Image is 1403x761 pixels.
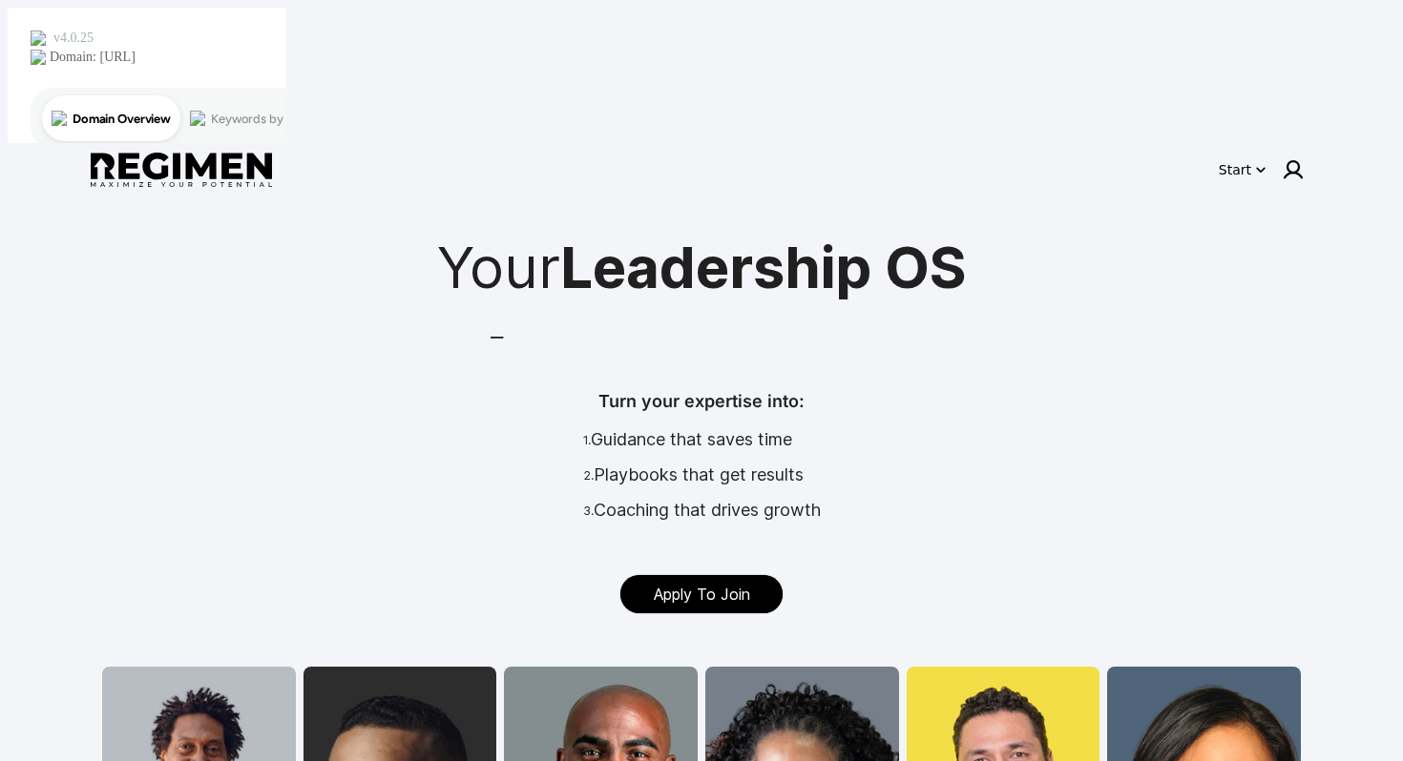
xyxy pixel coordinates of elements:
[583,426,821,462] div: Guidance that saves time
[620,575,783,613] a: Apply To Join
[560,233,967,301] span: Leadership OS
[1282,158,1305,181] img: user icon
[73,113,171,125] div: Domain Overview
[91,153,272,188] img: Regimen logo
[654,585,750,604] span: Apply To Join
[52,111,67,126] img: tab_domain_overview_orange.svg
[583,388,821,426] div: Turn your expertise into:
[190,111,205,126] img: tab_keywords_by_traffic_grey.svg
[50,50,136,65] div: Domain: [URL]
[211,113,322,125] div: Keywords by Traffic
[53,31,94,46] div: v 4.0.25
[583,504,594,519] span: 3.
[583,468,594,483] span: 2.
[31,50,46,65] img: website_grey.svg
[583,462,821,497] div: Playbooks that get results
[1219,160,1251,179] div: Start
[583,497,821,532] div: Coaching that drives growth
[31,31,46,46] img: logo_orange.svg
[1215,154,1270,185] button: Start
[110,238,1293,296] div: Your
[583,433,591,447] span: 1.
